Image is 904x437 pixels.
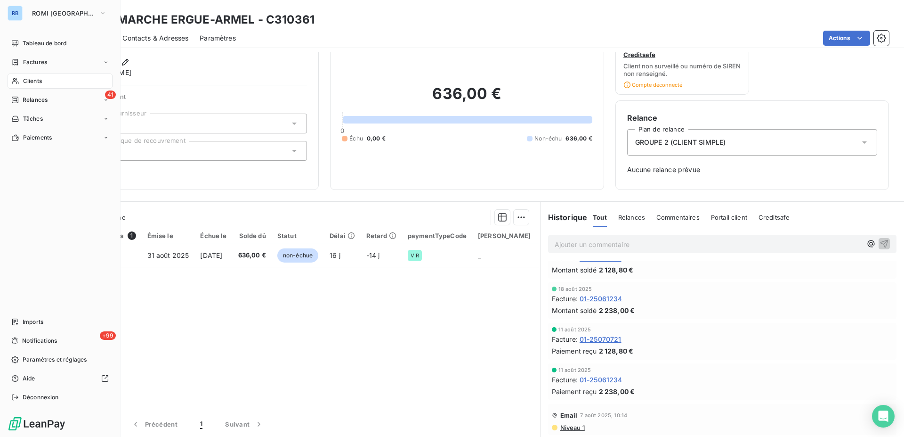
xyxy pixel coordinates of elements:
span: 11 août 2025 [558,327,591,332]
span: Notifications [22,337,57,345]
button: Suivant [214,414,275,434]
span: Clients [23,77,42,85]
div: Statut [277,232,318,239]
span: Email [560,412,578,419]
span: Échu [349,134,363,143]
button: 1 [189,414,214,434]
span: Tout [593,214,607,221]
span: Paiement reçu [552,346,597,356]
span: Commentaires [656,214,700,221]
span: Creditsafe [623,51,655,58]
span: 31 août 2025 [147,251,189,259]
span: 0 [340,127,344,134]
div: Open Intercom Messenger [872,405,895,428]
span: 16 j [330,251,340,259]
span: VIR [411,253,419,258]
span: [DATE] [200,251,222,259]
span: Imports [23,318,43,326]
div: [PERSON_NAME] [478,232,531,239]
div: Retard [366,232,396,239]
img: Logo LeanPay [8,416,66,431]
div: RB [8,6,23,21]
span: Compte déconnecté [623,81,682,89]
h3: INTERMARCHE ERGUE-ARMEL - C310361 [83,11,315,28]
span: _ [478,251,481,259]
span: Non-échu [534,134,562,143]
span: 2 128,80 € [599,265,634,275]
span: Creditsafe [759,214,790,221]
span: Facture : [552,294,578,304]
span: 2 128,80 € [599,346,634,356]
span: ROMI [GEOGRAPHIC_DATA] [32,9,95,17]
span: Paramètres [200,33,236,43]
span: 11 août 2025 [558,367,591,373]
span: Tâches [23,115,43,123]
span: 0,00 € [367,134,386,143]
h2: 636,00 € [342,84,592,113]
div: Échue le [200,232,226,239]
span: non-échue [277,248,318,263]
span: 1 [128,231,136,240]
span: 2 238,00 € [599,305,635,315]
span: -14 j [366,251,380,259]
div: Solde dû [238,232,266,239]
span: Déconnexion [23,393,59,402]
span: 01-25061234 [580,294,622,304]
span: Propriétés Client [76,93,307,106]
button: Précédent [120,414,189,434]
span: Relances [23,96,48,104]
span: 2 238,00 € [599,387,635,396]
span: 01-25070721 [580,334,621,344]
a: Aide [8,371,113,386]
span: Contacts & Adresses [122,33,188,43]
div: Délai [330,232,355,239]
span: 1 [200,420,202,429]
span: Niveau 1 [559,424,585,431]
span: Paramètres et réglages [23,355,87,364]
button: Actions [823,31,870,46]
span: 636,00 € [238,251,266,260]
span: Portail client [711,214,747,221]
span: Aide [23,374,35,383]
span: 01-25061234 [580,375,622,385]
h6: Historique [541,212,588,223]
span: 636,00 € [565,134,592,143]
span: Paiements [23,133,52,142]
span: Client non surveillé ou numéro de SIREN non renseigné. [623,62,742,77]
div: Émise le [147,232,189,239]
span: Facture : [552,375,578,385]
button: CreditsafeClient non surveillé ou numéro de SIREN non renseigné.Compte déconnecté [615,26,750,95]
span: 18 août 2025 [558,286,592,292]
span: 41 [105,91,116,99]
span: Factures [23,58,47,66]
span: 7 août 2025, 10:14 [580,412,627,418]
span: Tableau de bord [23,39,66,48]
div: paymentTypeCode [408,232,467,239]
span: Relances [618,214,645,221]
span: Facture : [552,334,578,344]
h6: Relance [627,112,877,124]
span: Aucune relance prévue [627,165,877,174]
span: +99 [100,331,116,340]
span: Paiement reçu [552,387,597,396]
span: GROUPE 2 (CLIENT SIMPLE) [635,138,726,147]
span: Montant soldé [552,265,597,275]
span: Montant soldé [552,305,597,315]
